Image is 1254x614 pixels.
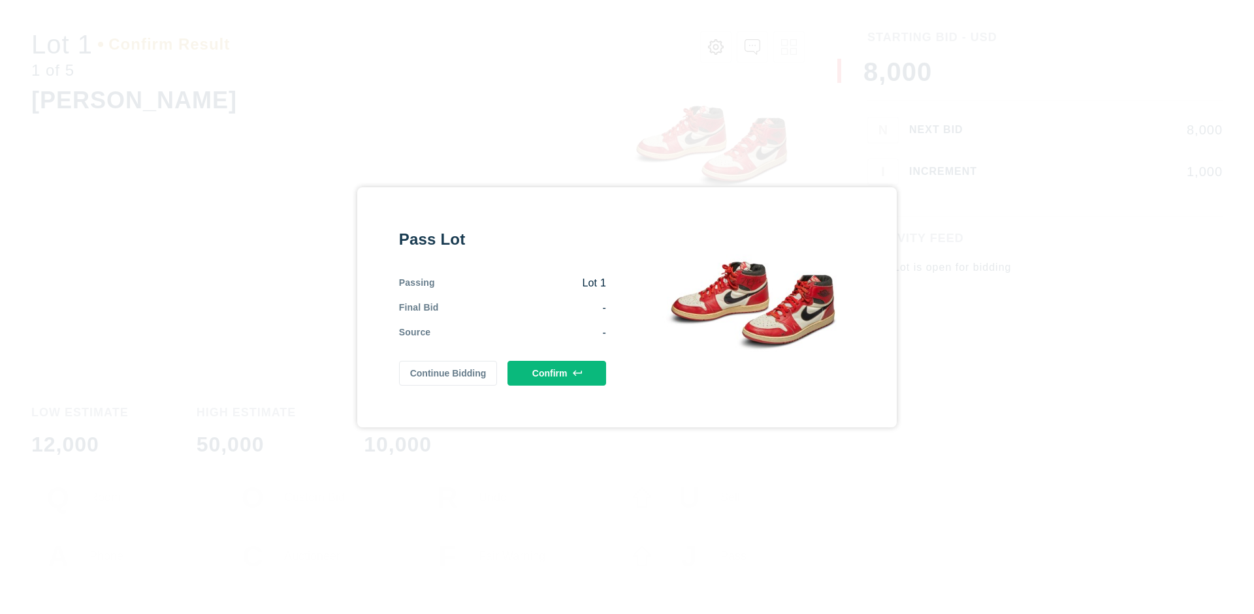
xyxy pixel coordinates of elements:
[399,326,431,340] div: Source
[399,276,435,290] div: Passing
[399,361,498,386] button: Continue Bidding
[507,361,606,386] button: Confirm
[399,229,606,250] div: Pass Lot
[439,301,606,315] div: -
[435,276,606,290] div: Lot 1
[430,326,606,340] div: -
[399,301,439,315] div: Final Bid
